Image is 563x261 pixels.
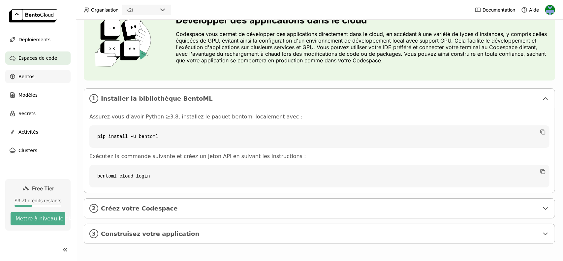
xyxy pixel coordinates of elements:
button: Mettre à niveau le plan [11,212,65,225]
span: Free Tier [32,185,54,192]
img: Gaethan Legrand [545,5,555,15]
div: 1Installer la bibliothèque BentoML [84,89,555,108]
a: Modèles [5,88,71,102]
code: pip install -U bentoml [89,125,549,148]
p: Exécutez la commande suivante et créez un jeton API en suivant les instructions : [89,153,549,160]
a: Bentos [5,70,71,83]
a: Secrets [5,107,71,120]
span: Modèles [18,91,38,99]
span: Organisation [91,7,118,13]
span: Déploiements [18,36,50,44]
span: Bentos [18,73,34,81]
div: $3.71 crédits restants [11,198,65,204]
img: logo [9,9,57,22]
div: 3Construisez votre application [84,224,555,244]
p: Codespace vous permet de développer des applications directement dans le cloud, en accédant à une... [176,31,550,64]
div: 2Créez votre Codespace [84,199,555,218]
img: cover onboarding [89,17,160,67]
span: Créez votre Codespace [101,205,539,212]
a: Free Tier$3.71 crédits restantsMettre à niveau le plan [5,179,71,231]
a: Documentation [475,7,515,13]
a: Activités [5,125,71,139]
div: k2i [126,7,133,13]
a: Espaces de code [5,51,71,65]
i: 1 [89,94,98,103]
h3: Développer des applications dans le cloud [176,15,550,25]
span: Activités [18,128,38,136]
p: Assurez-vous d’avoir Python ≥3.8, installez le paquet bentoml localement avec : [89,114,549,120]
i: 2 [89,204,98,213]
code: bentoml cloud login [89,165,549,187]
i: 3 [89,229,98,238]
span: Construisez votre application [101,230,539,238]
span: Espaces de code [18,54,57,62]
a: Clusters [5,144,71,157]
span: Installer la bibliothèque BentoML [101,95,539,102]
span: Secrets [18,110,36,117]
span: Aide [529,7,539,13]
div: Aide [521,7,539,13]
a: Déploiements [5,33,71,46]
span: Clusters [18,147,37,154]
span: Documentation [483,7,515,13]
